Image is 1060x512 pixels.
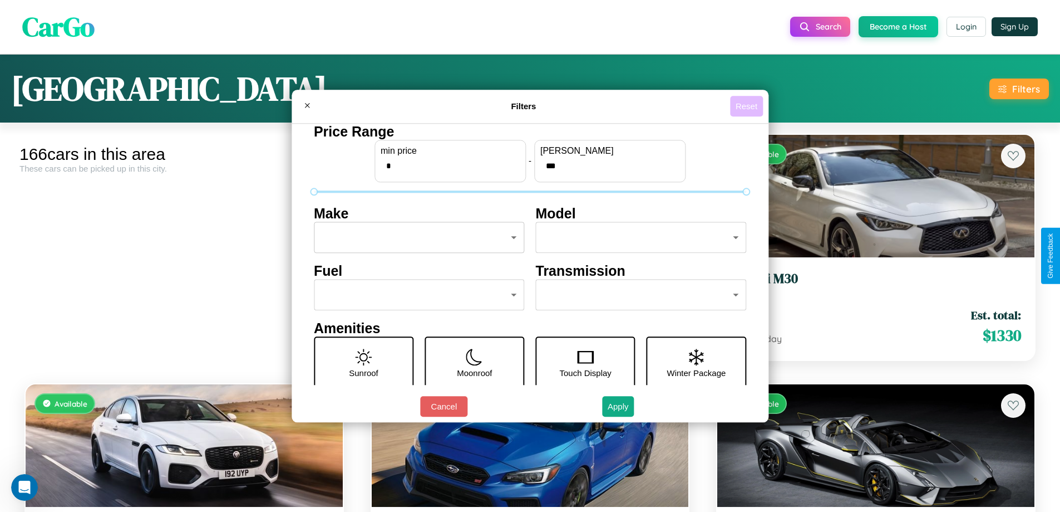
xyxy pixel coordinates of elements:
[536,263,747,279] h4: Transmission
[730,96,763,116] button: Reset
[992,17,1038,36] button: Sign Up
[381,146,520,156] label: min price
[314,124,746,140] h4: Price Range
[989,79,1049,99] button: Filters
[602,396,634,417] button: Apply
[314,263,525,279] h4: Fuel
[317,101,730,111] h4: Filters
[19,145,349,164] div: 166 cars in this area
[859,16,938,37] button: Become a Host
[1047,233,1054,279] div: Give Feedback
[731,271,1021,287] h3: Infiniti M30
[667,365,726,381] p: Winter Package
[540,146,679,156] label: [PERSON_NAME]
[983,324,1021,347] span: $ 1330
[314,320,746,337] h4: Amenities
[19,164,349,173] div: These cars can be picked up in this city.
[731,271,1021,298] a: Infiniti M302023
[11,474,38,501] iframe: Intercom live chat
[529,153,531,168] p: -
[816,22,841,32] span: Search
[22,8,95,45] span: CarGo
[1012,83,1040,95] div: Filters
[758,333,782,344] span: / day
[946,17,986,37] button: Login
[559,365,611,381] p: Touch Display
[11,66,327,111] h1: [GEOGRAPHIC_DATA]
[536,206,747,222] h4: Model
[457,365,492,381] p: Moonroof
[971,307,1021,323] span: Est. total:
[314,206,525,222] h4: Make
[349,365,378,381] p: Sunroof
[420,396,467,417] button: Cancel
[55,399,87,408] span: Available
[790,17,850,37] button: Search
